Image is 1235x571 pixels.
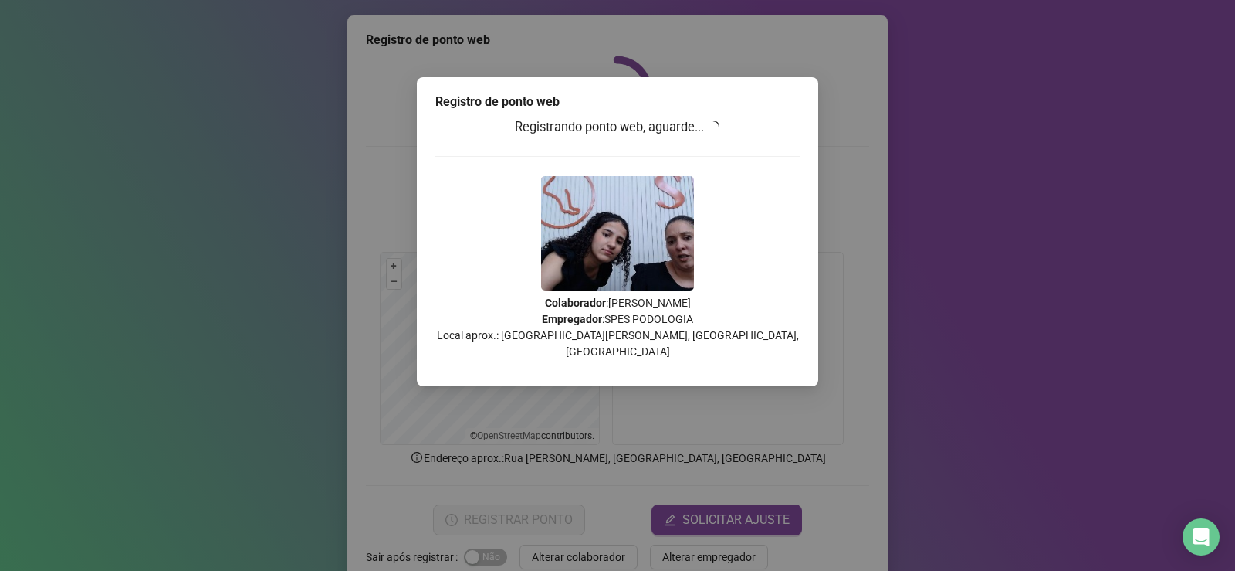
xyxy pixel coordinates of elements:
[545,297,606,309] strong: Colaborador
[707,121,719,133] span: loading
[541,176,694,291] img: 9k=
[435,295,800,360] p: : [PERSON_NAME] : SPES PODOLOGIA Local aprox.: [GEOGRAPHIC_DATA][PERSON_NAME], [GEOGRAPHIC_DATA],...
[435,117,800,138] h3: Registrando ponto web, aguarde...
[542,313,602,325] strong: Empregador
[1183,518,1220,556] div: Open Intercom Messenger
[435,93,800,111] div: Registro de ponto web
